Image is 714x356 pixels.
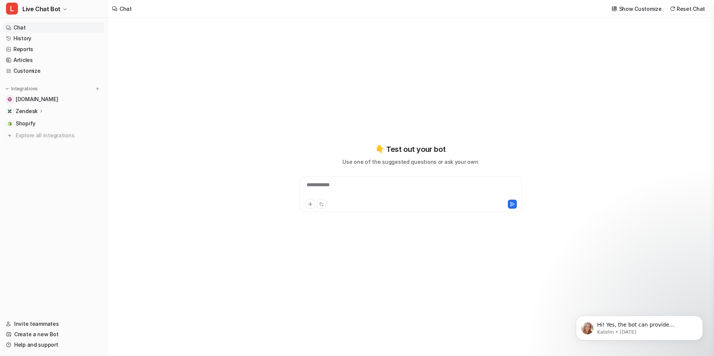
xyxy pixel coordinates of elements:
[11,86,38,92] p: Integrations
[16,96,58,103] span: [DOMAIN_NAME]
[619,5,662,13] p: Show Customize
[119,5,132,13] div: Chat
[4,86,10,91] img: expand menu
[3,118,104,129] a: ShopifyShopify
[3,340,104,350] a: Help and support
[3,66,104,76] a: Customize
[95,86,100,91] img: menu_add.svg
[609,3,665,14] button: Show Customize
[6,3,18,15] span: L
[565,300,714,352] iframe: Intercom notifications message
[3,85,40,93] button: Integrations
[7,109,12,113] img: Zendesk
[6,132,13,139] img: explore all integrations
[16,129,101,141] span: Explore all integrations
[3,130,104,141] a: Explore all integrations
[342,158,478,166] p: Use one of the suggested questions or ask your own
[3,33,104,44] a: History
[22,4,60,14] span: Live Chat Bot
[668,3,708,14] button: Reset Chat
[7,97,12,102] img: wovenwood.co.uk
[16,107,38,115] p: Zendesk
[670,6,675,12] img: reset
[375,144,446,155] p: 👇 Test out your bot
[7,121,12,126] img: Shopify
[3,22,104,33] a: Chat
[16,120,35,127] span: Shopify
[3,329,104,340] a: Create a new Bot
[3,94,104,104] a: wovenwood.co.uk[DOMAIN_NAME]
[3,319,104,329] a: Invite teammates
[3,55,104,65] a: Articles
[612,6,617,12] img: customize
[3,44,104,54] a: Reports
